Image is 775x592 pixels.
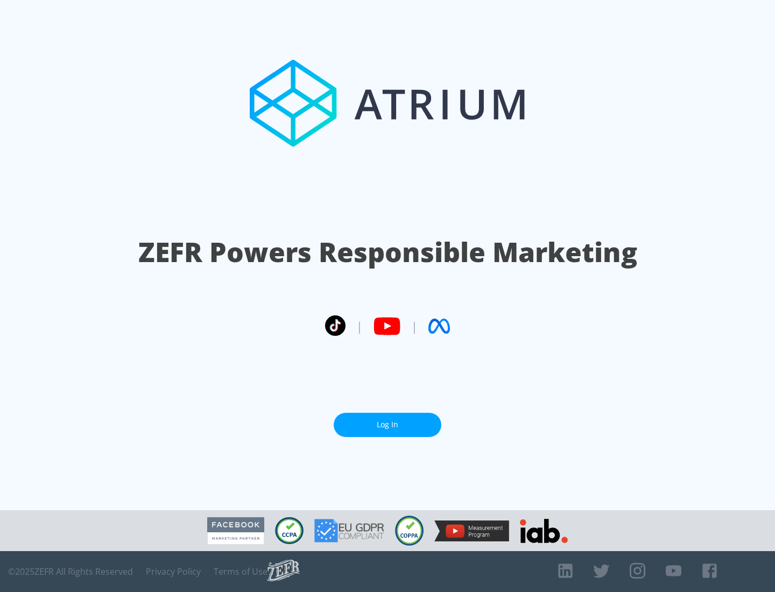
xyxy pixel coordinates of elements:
img: YouTube Measurement Program [434,520,509,541]
a: Terms of Use [214,566,267,577]
span: © 2025 ZEFR All Rights Reserved [8,566,133,577]
span: | [356,318,363,334]
img: GDPR Compliant [314,519,384,542]
span: | [411,318,418,334]
h1: ZEFR Powers Responsible Marketing [138,234,637,271]
a: Privacy Policy [146,566,201,577]
img: COPPA Compliant [395,516,424,546]
img: IAB [520,519,568,543]
a: Log In [334,413,441,437]
img: Facebook Marketing Partner [207,517,264,545]
img: CCPA Compliant [275,517,304,544]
